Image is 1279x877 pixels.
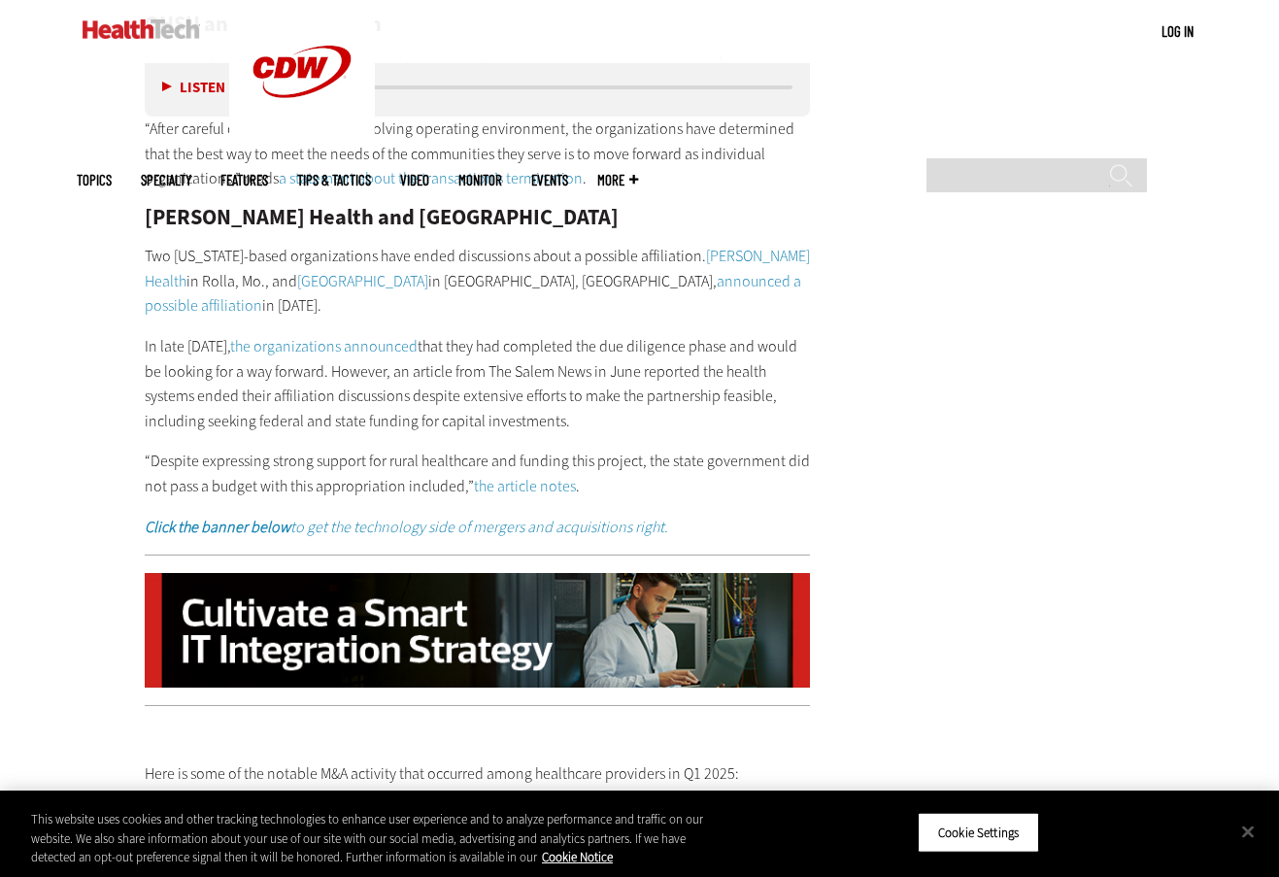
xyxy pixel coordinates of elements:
[918,812,1039,853] button: Cookie Settings
[31,810,703,867] div: This website uses cookies and other tracking technologies to enhance user experience and to analy...
[297,173,371,187] a: Tips & Tactics
[531,173,568,187] a: Events
[1227,810,1269,853] button: Close
[220,173,268,187] a: Features
[145,517,290,537] strong: Click the banner below
[474,476,576,496] a: the article notes
[145,573,811,688] img: ht-M&A-static-2022-cultivate-desktop
[145,761,811,787] p: Here is some of the notable M&A activity that occurred among healthcare providers in Q1 2025:
[230,336,418,356] a: the organizations announced
[145,449,811,498] p: “Despite expressing strong support for rural healthcare and funding this project, the state gover...
[297,271,428,291] a: [GEOGRAPHIC_DATA]
[400,173,429,187] a: Video
[145,246,810,291] a: [PERSON_NAME] Health
[145,517,668,537] em: to get the technology side of mergers and acquisitions right.
[145,517,668,537] a: Click the banner belowto get the technology side of mergers and acquisitions right.
[458,173,502,187] a: MonITor
[145,207,811,228] h2: [PERSON_NAME] Health and [GEOGRAPHIC_DATA]
[229,128,375,149] a: CDW
[1161,21,1194,42] div: User menu
[145,334,811,433] p: In late [DATE], that they had completed the due diligence phase and would be looking for a way fo...
[77,173,112,187] span: Topics
[1161,22,1194,40] a: Log in
[597,173,638,187] span: More
[83,19,200,39] img: Home
[542,849,613,865] a: More information about your privacy
[145,244,811,319] p: Two [US_STATE]-based organizations have ended discussions about a possible affiliation. in Rolla,...
[141,173,191,187] span: Specialty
